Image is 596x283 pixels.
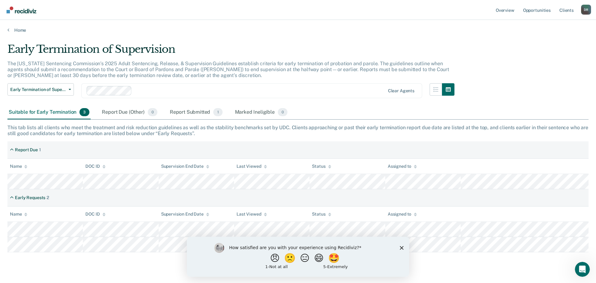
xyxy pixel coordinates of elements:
[7,125,589,136] div: This tab lists all clients who meet the treatment and risk reduction guidelines as well as the st...
[7,61,449,78] p: The [US_STATE] Sentencing Commission’s 2025 Adult Sentencing, Release, & Supervision Guidelines e...
[7,7,36,13] img: Recidiviz
[388,164,417,169] div: Assigned to
[213,108,222,116] span: 1
[161,212,209,217] div: Supervision End Date
[237,164,267,169] div: Last Viewed
[7,27,589,33] a: Home
[15,147,38,153] div: Report Due
[7,145,43,155] div: Report Due1
[581,5,591,15] button: Profile dropdown button
[7,43,454,61] div: Early Termination of Supervision
[581,5,591,15] div: D R
[10,212,27,217] div: Name
[10,87,66,92] span: Early Termination of Supervision
[312,212,331,217] div: Status
[148,108,157,116] span: 0
[169,106,224,119] div: Report Submitted1
[7,193,52,203] div: Early Requests2
[7,106,91,119] div: Suitable for Early Termination3
[47,195,49,200] div: 2
[7,83,74,96] button: Early Termination of Supervision
[101,106,158,119] div: Report Due (Other)0
[575,262,590,277] iframe: Intercom live chat
[234,106,289,119] div: Marked Ineligible0
[161,164,209,169] div: Supervision End Date
[388,88,414,94] div: Clear agents
[85,212,105,217] div: DOC ID
[312,164,331,169] div: Status
[15,195,45,200] div: Early Requests
[10,164,27,169] div: Name
[237,212,267,217] div: Last Viewed
[85,164,105,169] div: DOC ID
[278,108,287,116] span: 0
[79,108,89,116] span: 3
[39,147,41,153] div: 1
[187,237,409,277] iframe: Survey by Kim from Recidiviz
[388,212,417,217] div: Assigned to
